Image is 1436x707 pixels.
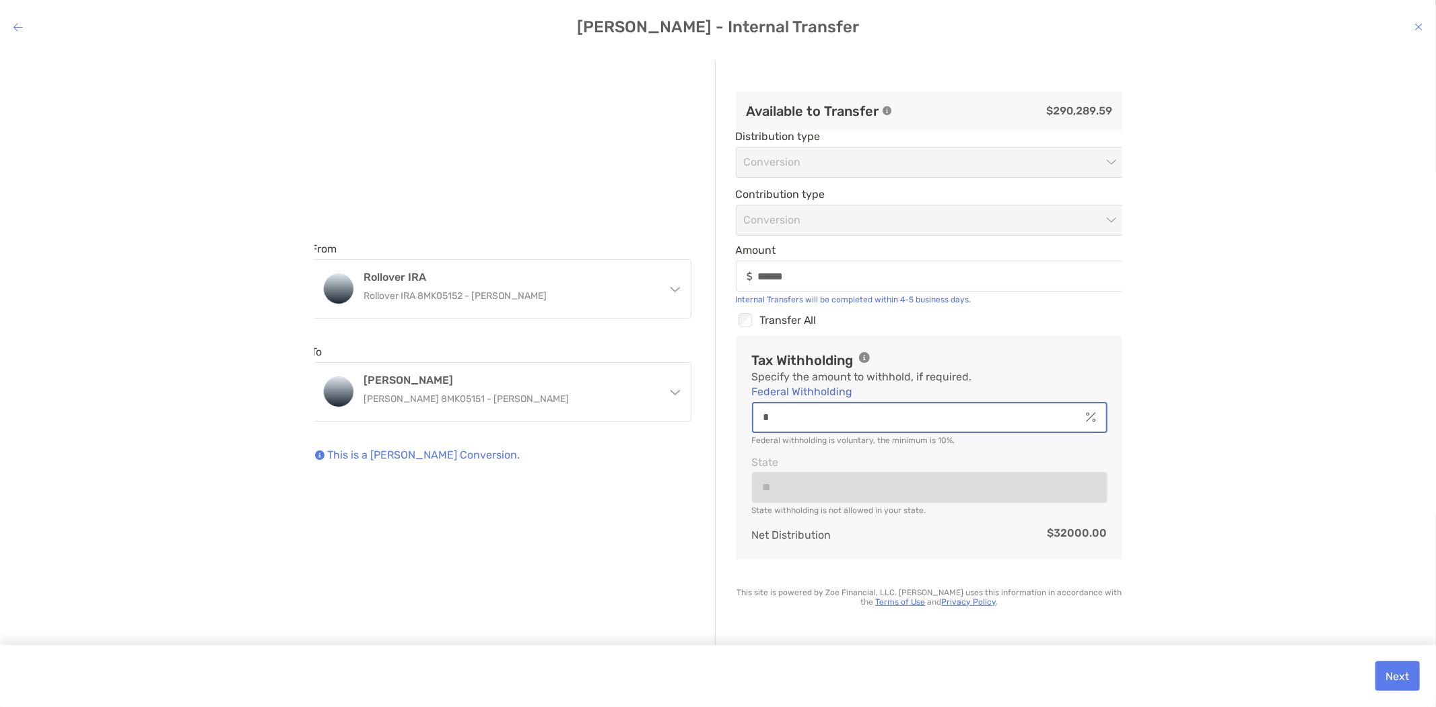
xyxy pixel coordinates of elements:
span: State withholding is not allowed in your state. [752,506,926,515]
span: Amount [736,244,1124,257]
span: Distribution type [736,130,1124,143]
label: From [312,242,337,255]
div: Internal Transfers will be completed within 4-5 business days. [736,295,1124,304]
span: Conversion [744,147,1116,177]
p: This site is powered by Zoe Financial, LLC. [PERSON_NAME] uses this information in accordance wit... [736,588,1124,607]
img: icon tooltip [859,352,870,363]
img: Roth IRA [324,377,353,407]
a: Terms of Use [876,597,926,607]
p: $290,289.59 [903,102,1113,119]
img: Icon info [315,450,324,460]
span: Conversion [744,205,1116,235]
img: input icon [1086,412,1096,422]
h4: [PERSON_NAME] [364,374,655,386]
img: input icon [747,271,753,281]
p: This is a [PERSON_NAME] Conversion. [328,448,520,463]
p: Net Distribution [752,527,831,543]
span: Contribution type [736,188,1124,201]
span: $ 32000.00 [1048,527,1107,543]
h3: Available to Transfer [747,103,879,119]
div: Transfer All [736,311,1124,329]
p: [PERSON_NAME] 8MK05151 - [PERSON_NAME] [364,391,655,407]
p: Specify the amount to withhold, if required. [752,368,972,385]
span: Federal Withholding [752,385,1107,398]
label: To [312,345,322,358]
input: Federal Withholdinginput icon [753,411,1081,423]
a: Privacy Policy [942,597,996,607]
input: Amountinput icon [758,271,1123,282]
h4: Rollover IRA [364,271,655,283]
span: Federal withholding is voluntary, the minimum is 10%. [752,436,955,445]
h3: Tax Withholding [752,352,854,368]
img: Rollover IRA [324,274,353,304]
p: Rollover IRA 8MK05152 - [PERSON_NAME] [364,288,655,304]
label: State [752,457,779,468]
button: Next [1375,661,1420,691]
